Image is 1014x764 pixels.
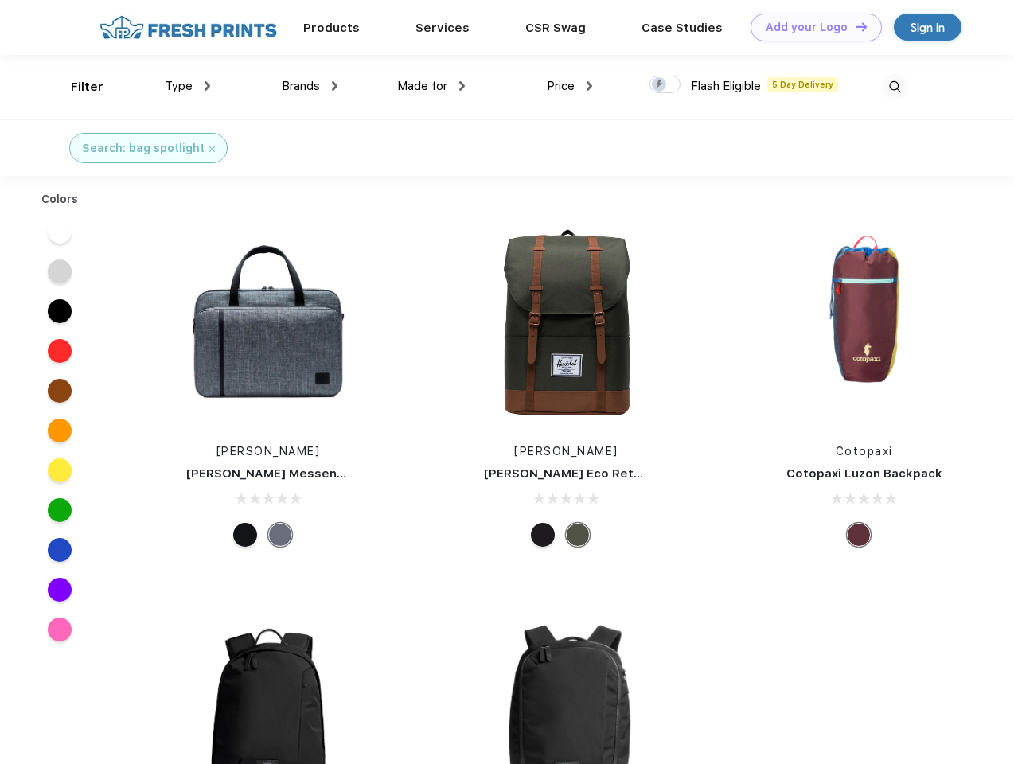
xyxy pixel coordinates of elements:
[882,74,908,100] img: desktop_search.svg
[209,146,215,152] img: filter_cancel.svg
[587,81,592,91] img: dropdown.png
[766,21,848,34] div: Add your Logo
[894,14,961,41] a: Sign in
[514,445,618,458] a: [PERSON_NAME]
[856,22,867,31] img: DT
[95,14,282,41] img: fo%20logo%202.webp
[71,78,103,96] div: Filter
[459,81,465,91] img: dropdown.png
[767,77,838,92] span: 5 Day Delivery
[460,216,672,427] img: func=resize&h=266
[205,81,210,91] img: dropdown.png
[759,216,970,427] img: func=resize&h=266
[847,523,871,547] div: Surprise
[531,523,555,547] div: Black
[911,18,945,37] div: Sign in
[233,523,257,547] div: Black
[165,79,193,93] span: Type
[786,466,942,481] a: Cotopaxi Luzon Backpack
[29,191,91,208] div: Colors
[216,445,321,458] a: [PERSON_NAME]
[162,216,374,427] img: func=resize&h=266
[268,523,292,547] div: Raven Crosshatch
[82,140,205,157] div: Search: bag spotlight
[186,466,358,481] a: [PERSON_NAME] Messenger
[303,21,360,35] a: Products
[691,79,761,93] span: Flash Eligible
[836,445,893,458] a: Cotopaxi
[484,466,809,481] a: [PERSON_NAME] Eco Retreat 15" Computer Backpack
[397,79,447,93] span: Made for
[547,79,575,93] span: Price
[332,81,337,91] img: dropdown.png
[566,523,590,547] div: Forest
[282,79,320,93] span: Brands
